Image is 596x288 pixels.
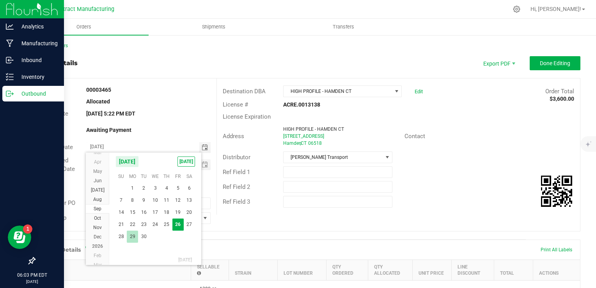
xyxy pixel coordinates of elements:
span: Ref Field 1 [223,169,250,176]
span: 1 [127,182,138,194]
span: Transfers [322,23,365,30]
span: Jun [94,178,102,183]
td: Saturday, September 13, 2025 [184,194,195,206]
span: Distributor [223,154,250,161]
th: Strain [229,260,277,280]
span: 21 [115,219,127,231]
th: Actions [533,260,580,280]
span: May [93,169,102,174]
span: Export PDF [475,56,522,70]
span: Ref Field 3 [223,198,250,205]
qrcode: 00003465 [541,176,572,207]
span: Feb [94,253,101,258]
td: Monday, September 1, 2025 [127,182,138,194]
span: Mar [94,150,102,155]
span: 19 [172,206,184,219]
span: Aug [93,197,102,202]
th: Qty Ordered [326,260,368,280]
span: Oct [94,215,101,221]
th: Sellable [191,260,229,280]
span: 10 [149,194,161,206]
td: Saturday, September 20, 2025 [184,206,195,219]
th: Unit Price [412,260,451,280]
th: Total [494,260,533,280]
span: Address [223,133,244,140]
span: 26 [172,219,184,231]
td: Thursday, September 18, 2025 [161,206,172,219]
inline-svg: Inbound [6,56,14,64]
span: 06518 [308,140,322,146]
strong: 00003465 [86,87,111,93]
span: HIGH PROFILE - HAMDEN CT [284,86,392,97]
p: Analytics [14,22,60,31]
inline-svg: Outbound [6,90,14,98]
td: Sunday, September 7, 2025 [115,194,127,206]
a: Transfers [278,19,408,35]
inline-svg: Manufacturing [6,39,14,47]
span: Hi, [PERSON_NAME]! [530,6,581,12]
strong: ACRE.0013138 [283,101,320,108]
span: 12 [172,194,184,206]
span: 29 [127,231,138,243]
td: Wednesday, September 10, 2025 [149,194,161,206]
span: 8 [127,194,138,206]
span: 23 [138,219,149,231]
span: 15 [127,206,138,219]
span: 24 [149,219,161,231]
td: Monday, September 29, 2025 [127,231,138,243]
td: Monday, September 22, 2025 [127,219,138,231]
span: 20 [184,206,195,219]
td: Sunday, September 21, 2025 [115,219,127,231]
td: Thursday, September 4, 2025 [161,182,172,194]
inline-svg: Analytics [6,23,14,30]
p: Outbound [14,89,60,98]
span: 16 [138,206,149,219]
span: , [300,140,301,146]
span: Mar [94,262,102,268]
span: 4 [161,182,172,194]
span: Hamden [283,140,302,146]
th: Sa [184,171,195,182]
p: [DATE] [4,279,60,284]
td: Wednesday, September 24, 2025 [149,219,161,231]
a: Orders [19,19,149,35]
span: [DATE] [115,156,139,167]
p: Manufacturing [14,39,60,48]
td: Friday, September 5, 2025 [172,182,184,194]
span: Ref Field 2 [223,183,250,190]
span: Toggle calendar [199,142,211,153]
span: Shipments [192,23,236,30]
strong: Awaiting Payment [86,127,131,133]
span: 22 [127,219,138,231]
td: Thursday, September 25, 2025 [161,219,172,231]
span: Order Total [545,88,574,95]
p: 06:03 PM EDT [4,272,60,279]
span: License Expiration [223,113,271,120]
td: Friday, September 26, 2025 [172,219,184,231]
th: [DATE] [115,254,195,266]
span: 18 [161,206,172,219]
th: Line Discount [452,260,494,280]
span: 11 [161,194,172,206]
td: Tuesday, September 2, 2025 [138,182,149,194]
td: Monday, September 15, 2025 [127,206,138,219]
span: [DATE] [177,156,195,167]
span: License # [223,101,248,108]
span: 2 [138,182,149,194]
td: Friday, September 12, 2025 [172,194,184,206]
span: Destination DBA [223,88,266,95]
th: Tu [138,171,149,182]
th: Fr [172,171,184,182]
span: Sep [94,206,101,212]
th: Qty Allocated [368,260,412,280]
td: Wednesday, September 17, 2025 [149,206,161,219]
strong: $3,600.00 [550,96,574,102]
span: [PERSON_NAME] Transport [284,152,382,163]
img: Scan me! [541,176,572,207]
span: Orders [66,23,102,30]
iframe: Resource center [8,226,31,249]
th: Item [35,260,191,280]
th: We [149,171,161,182]
td: Saturday, September 27, 2025 [184,219,195,231]
span: Nov [93,225,102,230]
